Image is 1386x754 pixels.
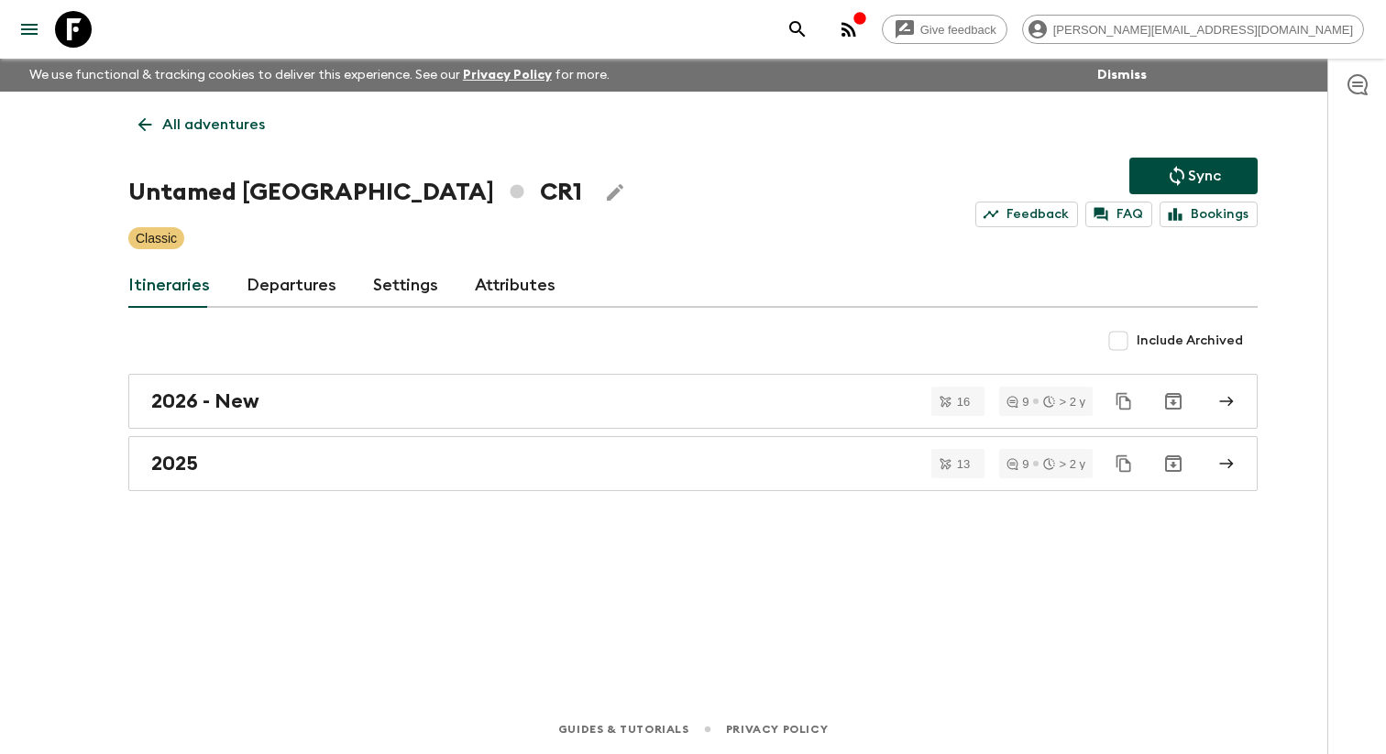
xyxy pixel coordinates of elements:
p: All adventures [162,114,265,136]
a: FAQ [1085,202,1152,227]
p: Classic [136,229,177,247]
h1: Untamed [GEOGRAPHIC_DATA] CR1 [128,174,582,211]
a: Departures [247,264,336,308]
a: Guides & Tutorials [558,719,689,739]
div: 9 [1006,396,1028,408]
div: 9 [1006,458,1028,470]
span: Give feedback [910,23,1006,37]
span: 13 [946,458,981,470]
a: Feedback [975,202,1078,227]
button: Archive [1155,445,1192,482]
div: [PERSON_NAME][EMAIL_ADDRESS][DOMAIN_NAME] [1022,15,1364,44]
button: Dismiss [1093,62,1151,88]
h2: 2026 - New [151,389,259,413]
a: Privacy Policy [726,719,828,739]
button: Sync adventure departures to the booking engine [1129,158,1258,194]
a: 2025 [128,436,1258,491]
a: Give feedback [882,15,1007,44]
p: Sync [1188,165,1221,187]
a: Privacy Policy [463,69,552,82]
button: Archive [1155,383,1192,420]
a: Bookings [1160,202,1258,227]
p: We use functional & tracking cookies to deliver this experience. See our for more. [22,59,617,92]
h2: 2025 [151,452,198,475]
button: menu [11,11,48,48]
button: Edit Adventure Title [597,174,633,211]
a: All adventures [128,106,275,143]
a: Settings [373,264,438,308]
button: search adventures [779,11,816,48]
span: [PERSON_NAME][EMAIL_ADDRESS][DOMAIN_NAME] [1043,23,1363,37]
span: Include Archived [1137,332,1243,350]
a: 2026 - New [128,374,1258,429]
button: Duplicate [1107,385,1140,418]
a: Itineraries [128,264,210,308]
span: 16 [946,396,981,408]
div: > 2 y [1043,458,1085,470]
div: > 2 y [1043,396,1085,408]
button: Duplicate [1107,447,1140,480]
a: Attributes [475,264,555,308]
